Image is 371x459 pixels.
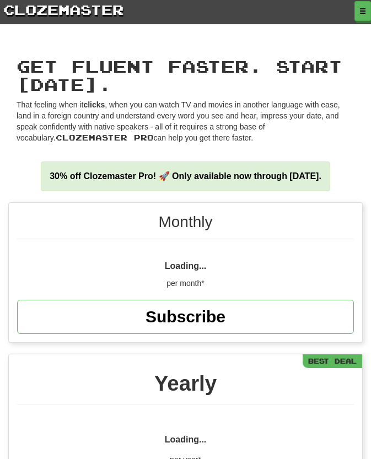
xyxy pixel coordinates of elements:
[303,354,362,368] div: Best Deal
[165,261,207,271] span: Loading...
[56,133,154,142] span: Clozemaster Pro
[165,435,207,444] span: Loading...
[17,99,354,143] p: That feeling when it , when you can watch TV and movies in another language with ease, land in a ...
[17,56,342,94] span: Get fluent faster. Start [DATE].
[17,368,354,404] div: Yearly
[50,171,321,181] strong: 30% off Clozemaster Pro! 🚀 Only available now through [DATE].
[17,278,354,289] div: per month*
[83,100,105,109] strong: clicks
[17,211,354,239] div: Monthly
[17,300,354,334] a: Subscribe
